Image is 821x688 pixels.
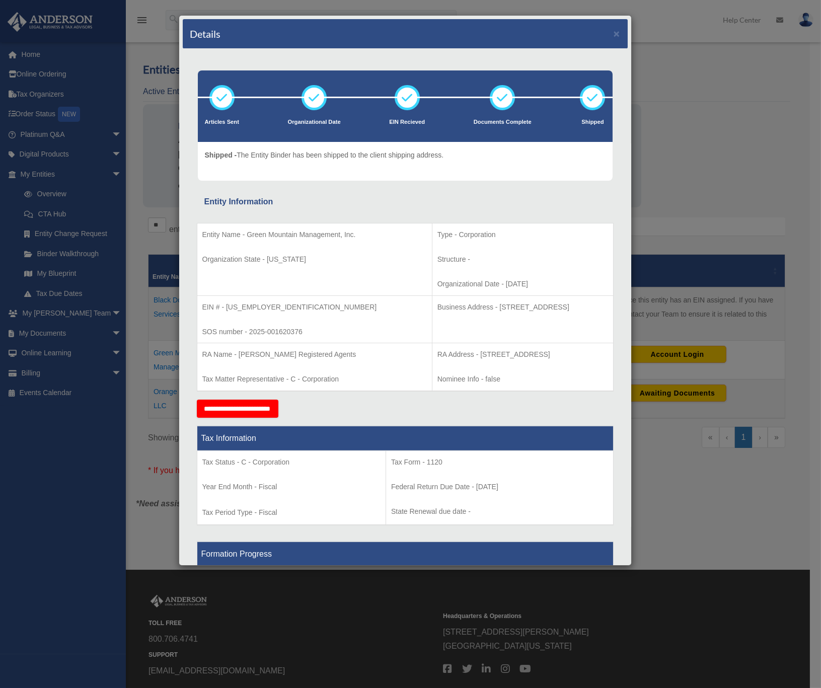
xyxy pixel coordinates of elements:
p: Type - Corporation [437,228,608,241]
p: Business Address - [STREET_ADDRESS] [437,301,608,314]
p: RA Name - [PERSON_NAME] Registered Agents [202,348,427,361]
p: RA Address - [STREET_ADDRESS] [437,348,608,361]
button: × [614,28,620,39]
p: Articles Sent [205,117,239,127]
p: The Entity Binder has been shipped to the client shipping address. [205,149,444,162]
p: Shipped [580,117,605,127]
p: Organization State - [US_STATE] [202,253,427,266]
p: Organizational Date [288,117,341,127]
h4: Details [190,27,221,41]
p: Tax Form - 1120 [391,456,608,469]
p: EIN # - [US_EMPLOYER_IDENTIFICATION_NUMBER] [202,301,427,314]
th: Formation Progress [197,542,613,566]
p: EIN Recieved [389,117,425,127]
p: Documents Complete [474,117,532,127]
p: State Renewal due date - [391,505,608,518]
p: Federal Return Due Date - [DATE] [391,481,608,493]
span: Shipped - [205,151,237,159]
p: Tax Status - C - Corporation [202,456,381,469]
th: Tax Information [197,426,613,450]
div: Entity Information [204,195,606,209]
p: SOS number - 2025-001620376 [202,326,427,338]
p: Tax Matter Representative - C - Corporation [202,373,427,386]
p: Organizational Date - [DATE] [437,278,608,290]
p: Structure - [437,253,608,266]
td: Tax Period Type - Fiscal [197,450,386,525]
p: Year End Month - Fiscal [202,481,381,493]
p: Nominee Info - false [437,373,608,386]
p: Entity Name - Green Mountain Management, Inc. [202,228,427,241]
